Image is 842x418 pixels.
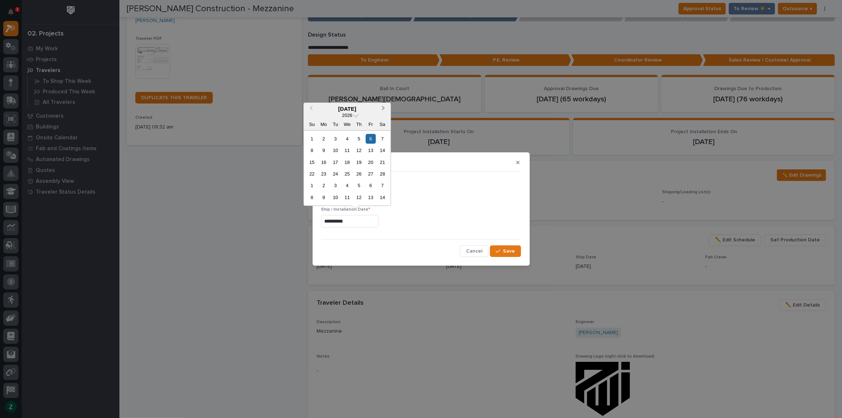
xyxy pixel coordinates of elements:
[342,169,352,179] div: Choose Wednesday, February 25th, 2026
[319,181,329,191] div: Choose Monday, March 2nd, 2026
[305,104,316,115] button: Previous Month
[331,169,340,179] div: Choose Tuesday, February 24th, 2026
[342,134,352,144] div: Choose Wednesday, February 4th, 2026
[342,145,352,155] div: Choose Wednesday, February 11th, 2026
[354,134,364,144] div: Choose Thursday, February 5th, 2026
[319,169,329,179] div: Choose Monday, February 23rd, 2026
[354,193,364,202] div: Choose Thursday, March 12th, 2026
[307,193,317,202] div: Choose Sunday, March 8th, 2026
[378,104,390,115] button: Next Month
[503,248,515,254] span: Save
[307,169,317,179] div: Choose Sunday, February 22nd, 2026
[354,145,364,155] div: Choose Thursday, February 12th, 2026
[342,119,352,129] div: We
[331,134,340,144] div: Choose Tuesday, February 3rd, 2026
[342,157,352,167] div: Choose Wednesday, February 18th, 2026
[321,207,371,212] span: Ship / Installation Date
[331,157,340,167] div: Choose Tuesday, February 17th, 2026
[331,145,340,155] div: Choose Tuesday, February 10th, 2026
[307,145,317,155] div: Choose Sunday, February 8th, 2026
[366,134,376,144] div: Choose Friday, February 6th, 2026
[377,193,387,202] div: Choose Saturday, March 14th, 2026
[342,181,352,191] div: Choose Wednesday, March 4th, 2026
[354,157,364,167] div: Choose Thursday, February 19th, 2026
[304,106,391,112] div: [DATE]
[319,119,329,129] div: Mo
[460,245,488,257] button: Cancel
[331,193,340,202] div: Choose Tuesday, March 10th, 2026
[342,113,352,118] span: 2026
[306,133,388,203] div: month 2026-02
[366,181,376,191] div: Choose Friday, March 6th, 2026
[342,193,352,202] div: Choose Wednesday, March 11th, 2026
[319,193,329,202] div: Choose Monday, March 9th, 2026
[319,134,329,144] div: Choose Monday, February 2nd, 2026
[366,119,376,129] div: Fr
[377,157,387,167] div: Choose Saturday, February 21st, 2026
[331,119,340,129] div: Tu
[307,181,317,191] div: Choose Sunday, March 1st, 2026
[466,248,482,254] span: Cancel
[331,181,340,191] div: Choose Tuesday, March 3rd, 2026
[490,245,521,257] button: Save
[307,157,317,167] div: Choose Sunday, February 15th, 2026
[307,134,317,144] div: Choose Sunday, February 1st, 2026
[377,181,387,191] div: Choose Saturday, March 7th, 2026
[307,119,317,129] div: Su
[366,193,376,202] div: Choose Friday, March 13th, 2026
[377,145,387,155] div: Choose Saturday, February 14th, 2026
[366,145,376,155] div: Choose Friday, February 13th, 2026
[377,169,387,179] div: Choose Saturday, February 28th, 2026
[319,157,329,167] div: Choose Monday, February 16th, 2026
[354,169,364,179] div: Choose Thursday, February 26th, 2026
[377,134,387,144] div: Choose Saturday, February 7th, 2026
[366,157,376,167] div: Choose Friday, February 20th, 2026
[354,181,364,191] div: Choose Thursday, March 5th, 2026
[366,169,376,179] div: Choose Friday, February 27th, 2026
[354,119,364,129] div: Th
[319,145,329,155] div: Choose Monday, February 9th, 2026
[377,119,387,129] div: Sa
